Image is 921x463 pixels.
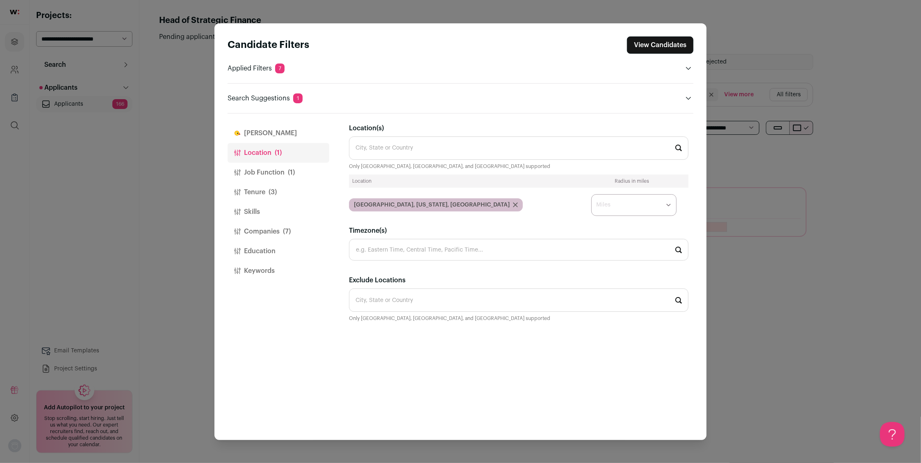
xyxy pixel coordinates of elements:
button: Job Function(1) [228,163,329,182]
label: Miles [596,201,611,209]
button: [PERSON_NAME] [228,123,329,143]
button: Education [228,241,329,261]
button: Close search preferences [627,36,693,54]
label: Location(s) [349,123,384,133]
span: [GEOGRAPHIC_DATA], [US_STATE], [GEOGRAPHIC_DATA] [354,201,510,209]
p: Search Suggestions [228,93,303,103]
span: Only [GEOGRAPHIC_DATA], [GEOGRAPHIC_DATA], and [GEOGRAPHIC_DATA] supported [349,315,550,322]
button: Companies(7) [228,222,329,241]
span: (3) [269,187,277,197]
button: Open applied filters [684,64,693,73]
span: 7 [275,64,285,73]
input: Start typing... [349,288,688,312]
iframe: Help Scout Beacon - Open [880,422,905,447]
button: Keywords [228,261,329,281]
span: 1 [293,93,303,103]
span: (1) [275,148,282,158]
label: Timezone(s) [349,226,688,236]
label: Exclude Locations [349,275,406,285]
p: Applied Filters [228,64,285,73]
div: Radius in miles [579,178,685,184]
span: (7) [283,227,291,236]
input: Start typing... [349,136,688,160]
button: Tenure(3) [228,182,329,202]
div: Location [352,178,572,184]
button: Location(1) [228,143,329,163]
span: (1) [288,168,295,177]
span: Only [GEOGRAPHIC_DATA], [GEOGRAPHIC_DATA], and [GEOGRAPHIC_DATA] supported [349,163,550,170]
button: Skills [228,202,329,222]
strong: Candidate Filters [228,40,309,50]
input: e.g. Eastern Time, Central Time, Pacific Time... [349,239,688,261]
